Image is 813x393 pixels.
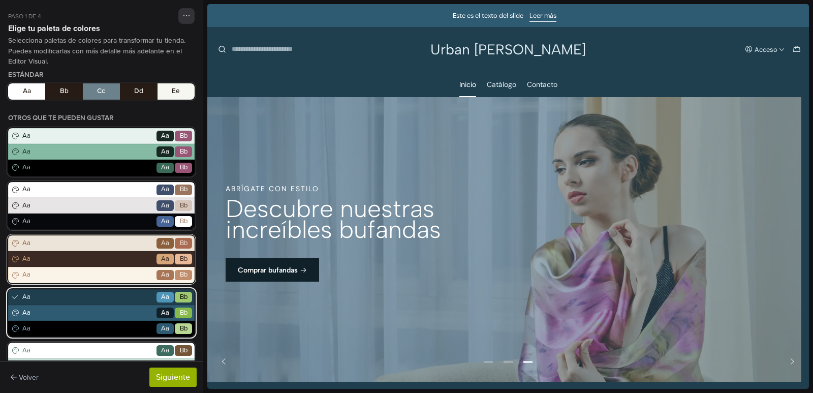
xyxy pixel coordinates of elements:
button: Previous slide [12,352,27,364]
button: Submit [6,35,23,55]
span: Aa [161,270,169,280]
span: Bb [180,238,187,249]
button: Next slide [574,352,589,364]
span: Aa [161,346,169,356]
span: Aa [20,217,155,227]
span: Aa [20,324,155,334]
span: Go to slide 2 [295,352,307,364]
button: AaAaBbAaAaBbAaAaBb [8,235,195,283]
span: Aa [20,131,155,141]
span: Aa [20,147,155,157]
span: Aa [20,238,155,249]
span: Aa [161,217,169,227]
span: Aa [161,163,169,173]
span: Aa [20,163,155,173]
div: Selecciona paletas de colores para transformar tu tienda. Puedes modificarlas con más detalle más... [8,36,195,67]
button: Siguiente [149,368,197,387]
span: Aa [161,185,169,195]
span: Bb [180,217,187,227]
span: Bb [180,147,187,157]
span: Bb [180,254,187,264]
span: Aa [20,270,155,280]
a: Catálogo [279,68,309,93]
span: Aa [161,238,169,249]
h4: Otros que te pueden gustar [8,114,114,122]
span: Bb [180,308,187,318]
span: Aa [161,131,169,141]
button: Carro [583,38,596,52]
button: Acceso [536,38,580,52]
button: AaAaBbAaAaBbAaAaBb [8,128,195,176]
span: Aa [161,201,169,211]
span: Bb [180,201,187,211]
span: Aa [20,308,155,318]
span: Bb [180,346,187,356]
span: Aa [20,201,155,211]
span: Go to slide 3 [315,352,327,364]
h4: Estándar [8,71,44,79]
div: Acceso [547,42,570,49]
button: AaAaBbAaAaBbAaAaBb [8,289,195,337]
span: Bb [180,131,187,141]
span: Aa [161,147,169,157]
span: Aa [20,346,155,356]
span: Paso 1 de 4 [8,12,41,21]
button: Volver [6,370,43,385]
span: Aa [20,185,155,195]
h3: Elige tu paleta de colores [8,24,100,34]
span: Bb [180,185,187,195]
span: Go to slide 1 [275,352,287,364]
span: Aa [20,292,155,303]
span: Bb [180,270,187,280]
span: Bb [180,292,187,303]
span: Aa [161,324,169,334]
span: Bb [180,163,187,173]
span: Aa [20,254,155,264]
span: Aa [161,292,169,303]
button: AaAaBbAaAaBbAaAaBb [8,182,195,230]
span: Aa [161,254,169,264]
button: AaBbCcDdEe [8,83,195,100]
span: Bb [180,324,187,334]
a: Contacto [320,68,350,93]
button: AaAaBbAaAaBbAaAaBb [8,343,195,390]
a: Inicio [252,68,269,93]
span: Aa [161,308,169,318]
a: Urban [PERSON_NAME] [223,38,379,52]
